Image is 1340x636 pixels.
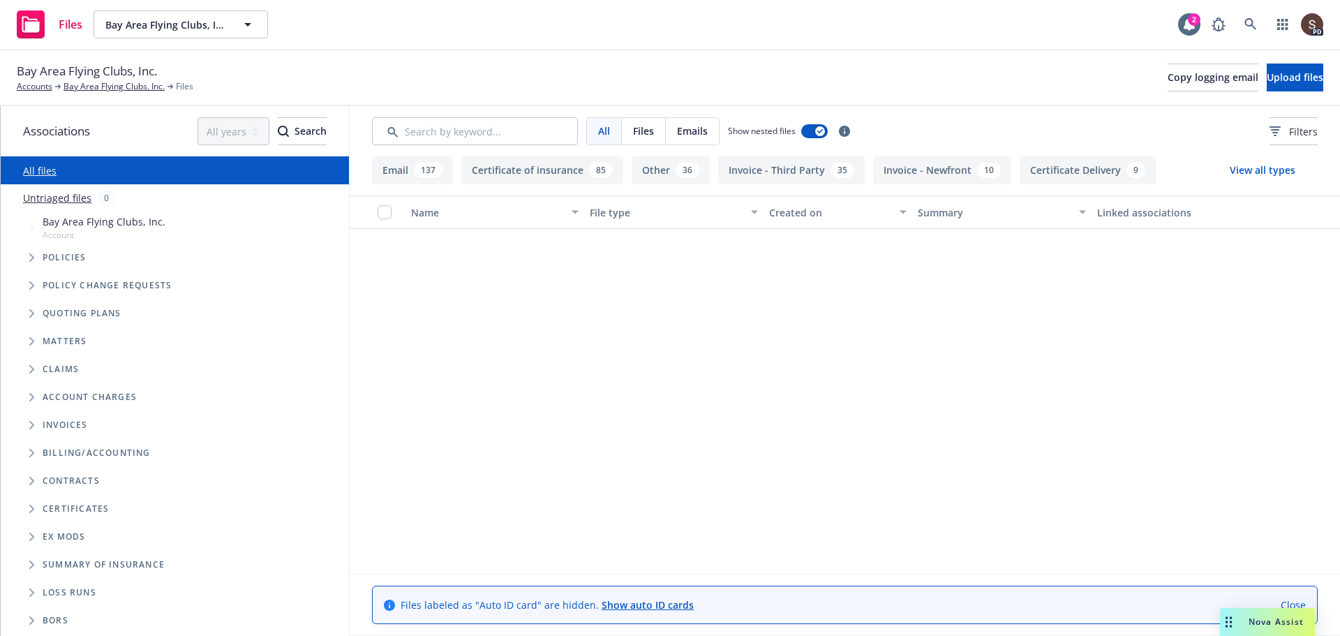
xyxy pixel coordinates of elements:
a: Close [1281,598,1306,612]
span: Contracts [43,477,100,485]
button: Email [372,156,453,184]
button: Filters [1270,117,1318,145]
span: Emails [677,124,708,138]
span: Copy logging email [1168,71,1258,84]
a: Bay Area Flying Clubs, Inc. [64,80,165,93]
button: Certificate of insurance [461,156,623,184]
span: Loss Runs [43,589,96,597]
span: Filters [1289,124,1318,139]
button: Copy logging email [1168,64,1258,91]
span: Files [176,80,193,93]
span: BORs [43,616,68,625]
span: Filters [1270,124,1318,139]
div: Linked associations [1097,205,1265,220]
span: Quoting plans [43,309,121,318]
span: Policies [43,253,87,262]
div: 2 [1188,13,1200,26]
button: Summary [912,195,1091,229]
span: Billing/Accounting [43,449,151,457]
button: SearchSearch [278,117,327,145]
button: Invoice - Newfront [873,156,1011,184]
input: Search by keyword... [372,117,578,145]
button: Certificate Delivery [1020,156,1156,184]
a: Report a Bug [1205,10,1233,38]
span: Certificates [43,505,109,513]
div: Name [411,205,563,220]
div: 137 [414,163,442,178]
span: All [598,124,610,138]
button: File type [584,195,763,229]
img: photo [1301,13,1323,36]
button: Invoice - Third Party [718,156,865,184]
button: Linked associations [1092,195,1270,229]
div: Summary [918,205,1070,220]
span: Files [59,19,82,30]
span: Summary of insurance [43,561,165,569]
div: 85 [589,163,613,178]
span: Bay Area Flying Clubs, Inc. [17,62,157,80]
span: Matters [43,337,87,346]
span: Associations [23,122,90,140]
a: Untriaged files [23,191,91,205]
span: Bay Area Flying Clubs, Inc. [43,214,165,229]
a: Accounts [17,80,52,93]
div: Tree Example [1,212,349,439]
a: All files [23,164,57,177]
div: Folder Tree Example [1,439,349,635]
div: File type [590,205,742,220]
div: Created on [769,205,892,220]
button: Nova Assist [1220,608,1315,636]
a: Show auto ID cards [602,598,694,612]
span: Nova Assist [1249,616,1304,628]
a: Search [1237,10,1265,38]
span: Claims [43,365,79,374]
svg: Search [278,126,289,137]
div: Search [278,118,327,145]
button: View all types [1207,156,1318,184]
div: 9 [1126,163,1145,178]
span: Account [43,229,165,241]
button: Created on [764,195,913,229]
span: Bay Area Flying Clubs, Inc. [105,17,226,32]
div: Drag to move [1220,608,1237,636]
span: Upload files [1267,71,1323,84]
div: 36 [676,163,699,178]
button: Upload files [1267,64,1323,91]
div: 35 [831,163,854,178]
button: Name [405,195,584,229]
div: 0 [97,190,116,206]
span: Show nested files [728,125,796,137]
div: 10 [977,163,1001,178]
button: Bay Area Flying Clubs, Inc. [94,10,268,38]
span: Ex Mods [43,533,85,541]
span: Policy change requests [43,281,172,290]
span: Invoices [43,421,88,429]
a: Switch app [1269,10,1297,38]
a: Files [11,5,88,44]
span: Account charges [43,393,137,401]
input: Select all [378,205,392,219]
span: Files [633,124,654,138]
span: Files labeled as "Auto ID card" are hidden. [401,598,694,612]
button: Other [632,156,710,184]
